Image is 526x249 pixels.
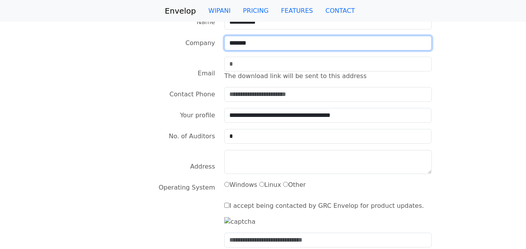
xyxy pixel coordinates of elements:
[237,3,275,19] a: PRICING
[224,203,229,208] input: I accept being contacted by GRC Envelop for product updates.
[259,182,264,187] input: Linux
[259,180,281,190] label: Linux
[224,72,366,80] span: The download link will be sent to this address
[224,201,424,211] label: I accept being contacted by GRC Envelop for product updates.
[159,180,215,195] label: Operating System
[180,108,215,123] label: Your profile
[197,15,215,30] label: Name
[165,3,196,19] a: Envelop
[275,3,319,19] a: FEATURES
[169,87,215,102] label: Contact Phone
[224,217,255,226] img: captcha
[224,182,229,187] input: Windows
[283,182,288,187] input: Other
[202,3,237,19] a: WIPANI
[169,129,215,144] label: No. of Auditors
[190,159,215,174] label: Address
[198,66,215,81] label: Email
[185,36,215,50] label: Company
[319,3,361,19] a: CONTACT
[283,180,306,190] label: Other
[224,180,257,190] label: Windows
